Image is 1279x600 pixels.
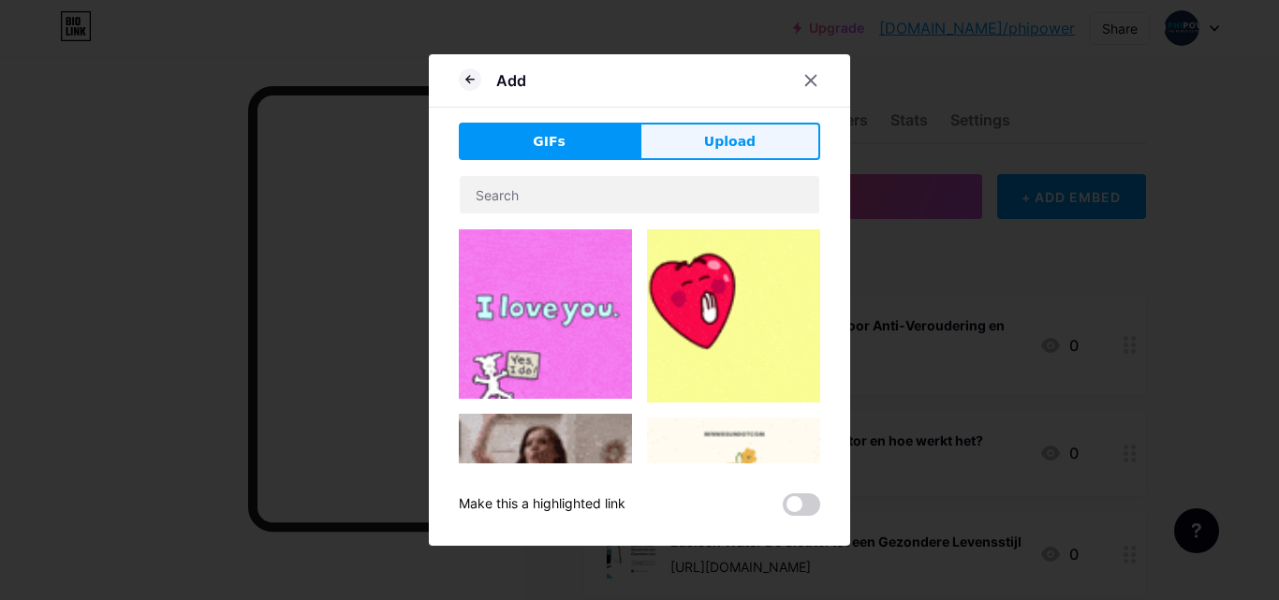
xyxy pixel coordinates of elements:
div: Add [496,69,526,92]
img: Gihpy [647,229,820,402]
span: GIFs [533,132,566,152]
div: Make this a highlighted link [459,493,625,516]
img: Gihpy [647,417,820,591]
img: Gihpy [459,229,632,399]
span: Upload [704,132,756,152]
img: Gihpy [459,414,632,587]
button: Upload [639,123,820,160]
button: GIFs [459,123,639,160]
input: Search [460,176,819,213]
